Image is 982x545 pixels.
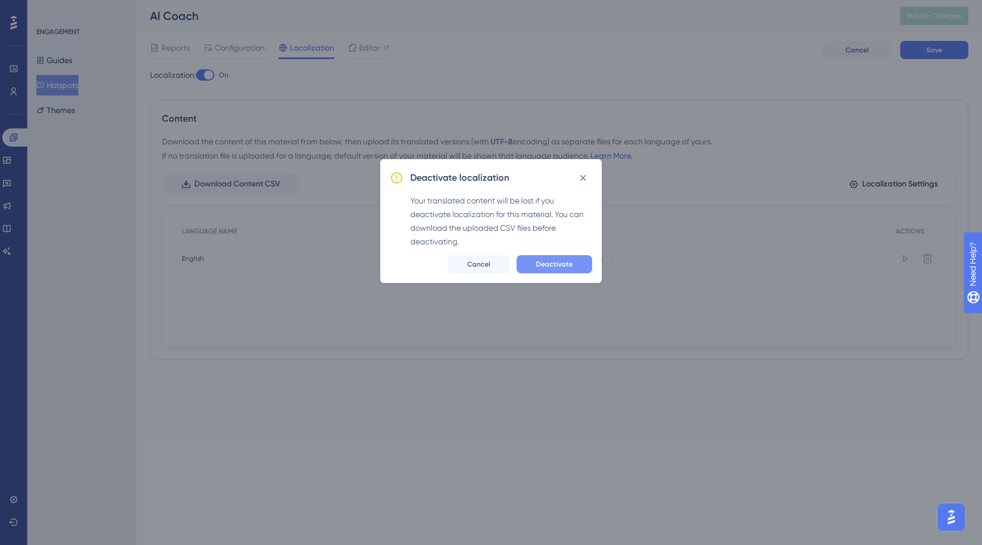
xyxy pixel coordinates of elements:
iframe: UserGuiding AI Assistant Launcher [934,500,968,534]
h2: Deactivate localization [410,171,509,185]
div: Your translated content will be lost if you deactivate localization for this material. You can do... [410,194,592,248]
span: Need Help? [27,3,71,16]
span: Cancel [467,260,490,269]
span: Deactivate [536,260,573,269]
